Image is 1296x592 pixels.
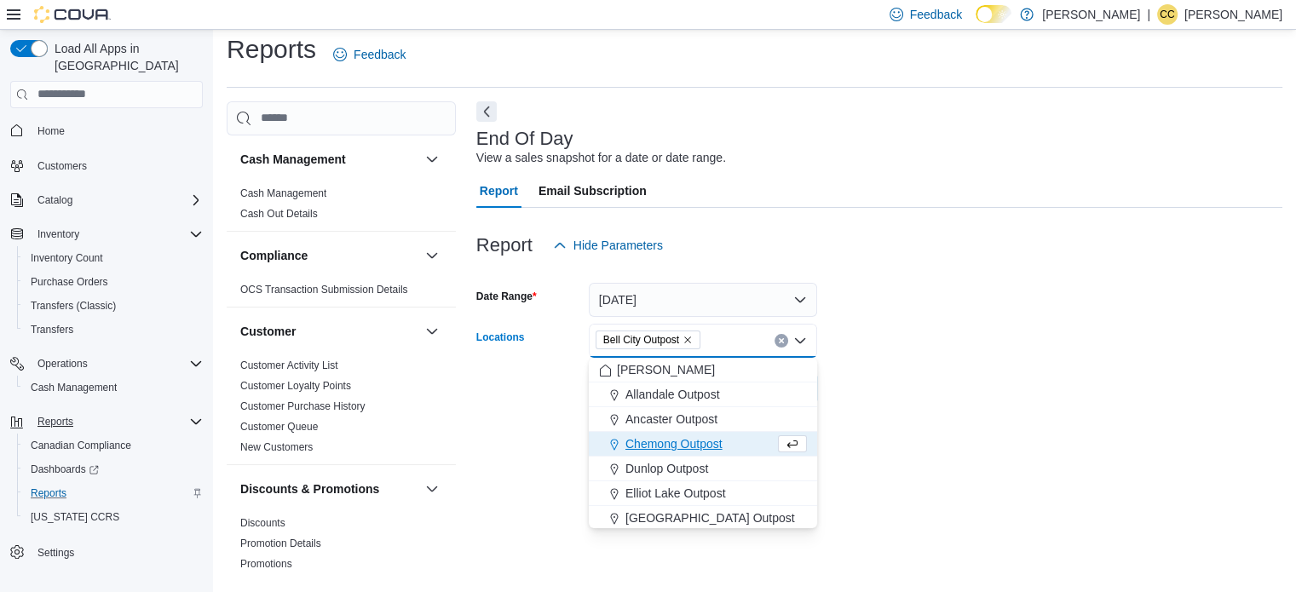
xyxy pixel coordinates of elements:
[31,381,117,394] span: Cash Management
[240,399,366,413] span: Customer Purchase History
[24,248,203,268] span: Inventory Count
[1042,4,1140,25] p: [PERSON_NAME]
[37,193,72,207] span: Catalog
[625,485,726,502] span: Elliot Lake Outpost
[240,557,292,571] span: Promotions
[31,224,86,244] button: Inventory
[240,537,321,549] a: Promotion Details
[422,149,442,170] button: Cash Management
[625,509,795,526] span: [GEOGRAPHIC_DATA] Outpost
[422,321,442,342] button: Customer
[24,459,203,480] span: Dashboards
[240,537,321,550] span: Promotion Details
[24,483,73,503] a: Reports
[683,335,693,345] button: Remove Bell City Outpost from selection in this group
[31,121,72,141] a: Home
[589,481,817,506] button: Elliot Lake Outpost
[31,411,203,432] span: Reports
[240,247,308,264] h3: Compliance
[422,479,442,499] button: Discounts & Promotions
[31,156,94,176] a: Customers
[326,37,412,72] a: Feedback
[589,407,817,432] button: Ancaster Outpost
[793,334,807,348] button: Close list of options
[625,460,708,477] span: Dunlop Outpost
[476,149,726,167] div: View a sales snapshot for a date or date range.
[625,435,723,452] span: Chemong Outpost
[589,358,817,382] button: [PERSON_NAME]
[3,222,210,246] button: Inventory
[24,435,203,456] span: Canadian Compliance
[617,361,715,378] span: [PERSON_NAME]
[240,516,285,530] span: Discounts
[24,507,126,527] a: [US_STATE] CCRS
[31,190,203,210] span: Catalog
[17,246,210,270] button: Inventory Count
[240,187,326,199] a: Cash Management
[31,323,73,336] span: Transfers
[546,228,670,262] button: Hide Parameters
[24,319,80,340] a: Transfers
[24,377,203,398] span: Cash Management
[1157,4,1178,25] div: Crystal Cronin
[240,440,313,454] span: New Customers
[17,376,210,399] button: Cash Management
[240,207,318,221] span: Cash Out Details
[37,159,87,173] span: Customers
[3,539,210,564] button: Settings
[539,174,647,208] span: Email Subscription
[240,379,351,393] span: Customer Loyalty Points
[227,513,456,581] div: Discounts & Promotions
[17,270,210,294] button: Purchase Orders
[476,235,533,256] h3: Report
[573,237,663,254] span: Hide Parameters
[589,506,817,531] button: [GEOGRAPHIC_DATA] Outpost
[476,129,573,149] h3: End Of Day
[240,283,408,296] span: OCS Transaction Submission Details
[37,227,79,241] span: Inventory
[31,190,79,210] button: Catalog
[37,124,65,138] span: Home
[476,330,525,344] label: Locations
[17,505,210,529] button: [US_STATE] CCRS
[3,352,210,376] button: Operations
[240,441,313,453] a: New Customers
[31,486,66,500] span: Reports
[24,377,124,398] a: Cash Management
[1184,4,1282,25] p: [PERSON_NAME]
[24,435,138,456] a: Canadian Compliance
[31,251,103,265] span: Inventory Count
[17,434,210,457] button: Canadian Compliance
[31,353,95,374] button: Operations
[24,248,110,268] a: Inventory Count
[24,483,203,503] span: Reports
[240,187,326,200] span: Cash Management
[240,208,318,220] a: Cash Out Details
[31,224,203,244] span: Inventory
[603,331,679,348] span: Bell City Outpost
[240,558,292,570] a: Promotions
[589,457,817,481] button: Dunlop Outpost
[31,411,80,432] button: Reports
[227,279,456,307] div: Compliance
[24,459,106,480] a: Dashboards
[596,330,700,349] span: Bell City Outpost
[910,6,962,23] span: Feedback
[476,101,497,122] button: Next
[589,283,817,317] button: [DATE]
[37,357,88,371] span: Operations
[24,507,203,527] span: Washington CCRS
[34,6,111,23] img: Cova
[240,480,379,497] h3: Discounts & Promotions
[976,5,1011,23] input: Dark Mode
[775,334,788,348] button: Clear input
[422,245,442,266] button: Compliance
[240,284,408,296] a: OCS Transaction Submission Details
[31,275,108,289] span: Purchase Orders
[3,118,210,143] button: Home
[31,353,203,374] span: Operations
[17,457,210,481] a: Dashboards
[625,386,720,403] span: Allandale Outpost
[37,415,73,428] span: Reports
[240,480,418,497] button: Discounts & Promotions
